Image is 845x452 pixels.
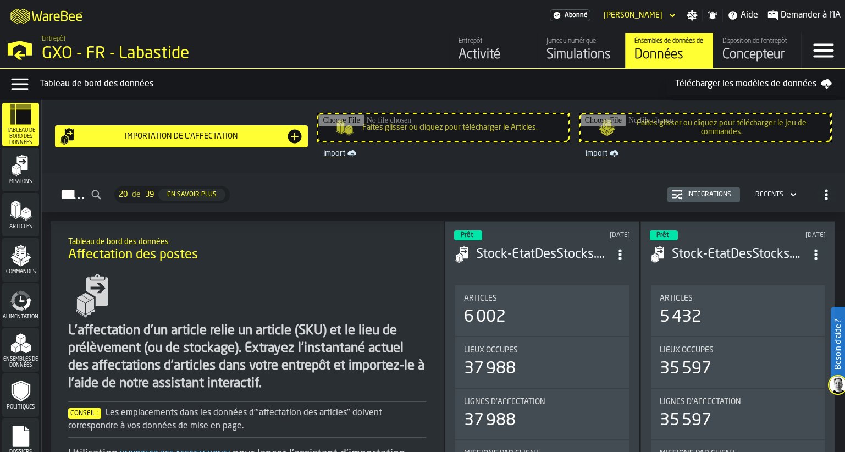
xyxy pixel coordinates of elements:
[119,190,128,199] span: 20
[660,346,816,355] div: Title
[2,103,39,147] li: menu Tableau de bord des données
[581,114,830,141] input: Faites glisser ou cliquez pour télécharger le Jeu de commandes.
[461,232,473,239] span: Prêt
[651,337,825,388] div: stat-Lieux occupés
[464,359,516,379] div: 37 988
[781,9,841,22] span: Demander à l'IA
[660,398,816,406] div: Title
[59,230,434,269] div: title-Affectation des postes
[660,411,711,431] div: 35 597
[651,285,825,336] div: stat-Articles
[42,173,845,212] h2: button-Missions
[546,37,616,45] div: Jumeau numérique
[660,398,741,406] span: Lignes d'affectation
[550,9,590,21] div: Abonnement au menu
[2,314,39,320] span: Alimentation
[581,147,830,160] a: link-to-/wh/i/6d62c477-0d62-49a3-8ae2-182b02fd63a7/import/orders/
[464,398,620,406] div: Title
[722,46,792,64] div: Concepteur
[660,359,711,379] div: 35 597
[68,246,198,264] span: Affectation des postes
[455,337,629,388] div: stat-Lieux occupés
[68,235,426,246] h2: Sub Title
[656,232,669,239] span: Prêt
[68,322,426,393] div: L'affectation d'un article relie un article (SKU) et le lieu de prélèvement (ou de stockage). Ext...
[158,189,225,201] button: button-En savoir plus
[660,294,816,303] div: Title
[666,73,841,95] a: Télécharger les modèles de données
[832,308,844,381] label: Besoin d'aide ?
[599,9,678,22] div: DropdownMenuValue-HUGO MANIGLIER
[464,294,620,303] div: Title
[110,186,234,203] div: ButtonLoadMore-En savoir plus-Prévenir-Première-Dernière
[763,9,845,22] label: button-toggle-Demander à l'IA
[459,37,528,45] div: Entrepôt
[476,246,610,263] h3: Stock-EtatDesStocks.csv-2025-09-25
[68,406,426,433] div: Les emplacements dans les données d'"affectation des articles" doivent correspondre à vos données...
[755,191,783,199] div: DropdownMenuValue-4
[660,294,693,303] span: Articles
[802,33,845,68] label: button-toggle-Menu
[55,125,308,147] button: button-Importation de l'affectation
[660,346,714,355] span: Lieux occupés
[2,356,39,368] span: Ensembles de données
[464,294,497,303] span: Articles
[713,33,801,68] a: link-to-/wh/i/6d62c477-0d62-49a3-8ae2-182b02fd63a7/designer
[2,179,39,185] span: Missions
[557,231,630,239] div: Updated: 25/09/2025 09:17:06 Created: 25/09/2025 09:16:53
[454,230,482,240] div: status-3 2
[42,35,66,43] span: Entrepôt
[550,9,590,21] a: link-to-/wh/i/6d62c477-0d62-49a3-8ae2-182b02fd63a7/settings/billing
[682,10,702,21] label: button-toggle-Paramètres
[634,46,704,64] div: Données
[68,408,101,419] span: Conseil :
[651,389,825,439] div: stat-Lignes d'affectation
[2,224,39,230] span: Articles
[163,191,221,199] div: En savoir plus
[459,46,528,64] div: Activité
[625,33,713,68] a: link-to-/wh/i/6d62c477-0d62-49a3-8ae2-182b02fd63a7/data
[464,307,506,327] div: 6 002
[703,10,722,21] label: button-toggle-Notifications
[42,44,339,64] div: GXO - FR - Labastide
[132,190,141,199] span: de
[634,37,704,45] div: Ensembles de données de l'entrepôt
[2,193,39,237] li: menu Articles
[2,328,39,372] li: menu Ensembles de données
[672,246,806,263] h3: Stock-EtatDesStocks.csv-2025-07-10
[2,238,39,282] li: menu Commandes
[319,147,567,160] a: link-to-/wh/i/6d62c477-0d62-49a3-8ae2-182b02fd63a7/import/items/
[464,346,518,355] span: Lieux occupés
[741,9,758,22] span: Aide
[753,231,826,239] div: Updated: 10/07/2025 12:11:58 Created: 10/07/2025 12:11:47
[449,33,537,68] a: link-to-/wh/i/6d62c477-0d62-49a3-8ae2-182b02fd63a7/feed/
[2,269,39,275] span: Commandes
[464,346,620,355] div: Title
[2,148,39,192] li: menu Missions
[455,389,629,439] div: stat-Lignes d'affectation
[546,46,616,64] div: Simulations
[2,128,39,146] span: Tableau de bord des données
[77,132,286,141] div: Importation de l'affectation
[683,191,736,199] div: Intégrations
[565,12,588,19] span: Abonné
[660,307,702,327] div: 5 432
[455,285,629,336] div: stat-Articles
[667,187,740,202] button: button-Intégrations
[723,9,763,22] label: button-toggle-Aide
[2,404,39,410] span: Politiques
[722,37,792,45] div: Disposition de l'entrepôt
[4,73,35,95] label: button-toggle-Menu Données
[751,188,799,201] div: DropdownMenuValue-4
[40,78,666,91] div: Tableau de bord des données
[464,411,516,431] div: 37 988
[2,373,39,417] li: menu Politiques
[464,398,545,406] span: Lignes d'affectation
[604,11,662,20] div: DropdownMenuValue-HUGO MANIGLIER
